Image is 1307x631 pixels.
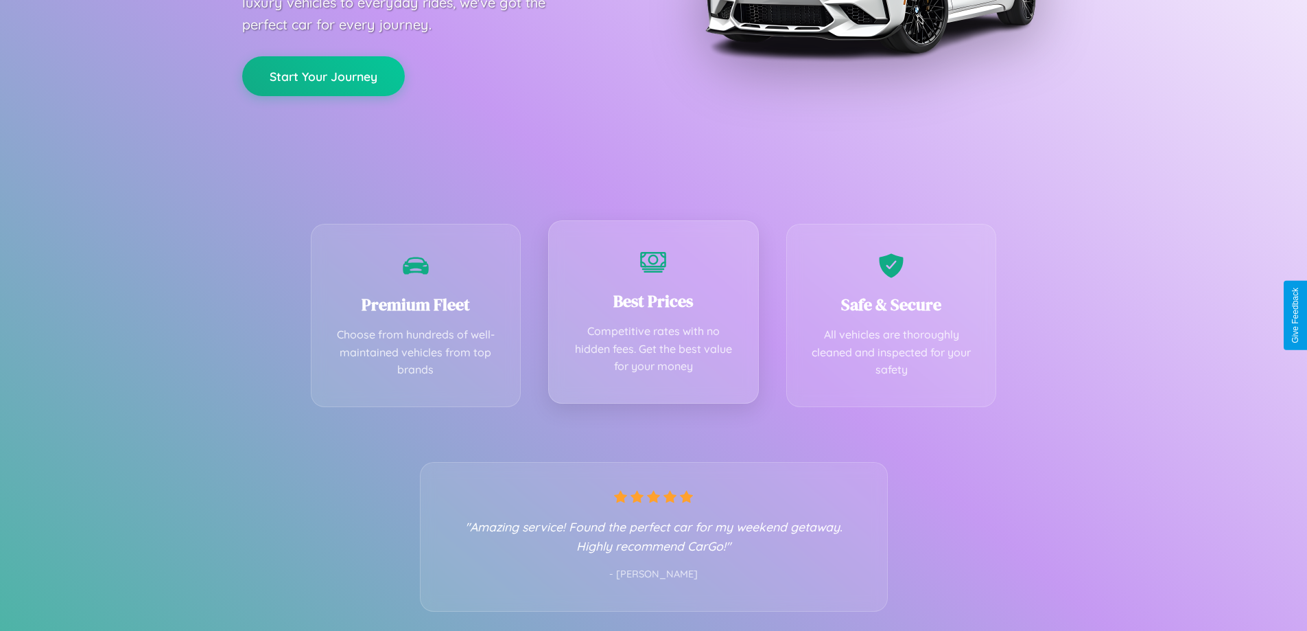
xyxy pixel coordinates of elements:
h3: Best Prices [569,290,738,312]
p: Competitive rates with no hidden fees. Get the best value for your money [569,323,738,376]
p: All vehicles are thoroughly cleaned and inspected for your safety [808,326,976,379]
button: Start Your Journey [242,56,405,96]
h3: Safe & Secure [808,293,976,316]
div: Give Feedback [1291,288,1300,343]
p: Choose from hundreds of well-maintained vehicles from top brands [332,326,500,379]
p: "Amazing service! Found the perfect car for my weekend getaway. Highly recommend CarGo!" [448,517,860,555]
p: - [PERSON_NAME] [448,566,860,584]
h3: Premium Fleet [332,293,500,316]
